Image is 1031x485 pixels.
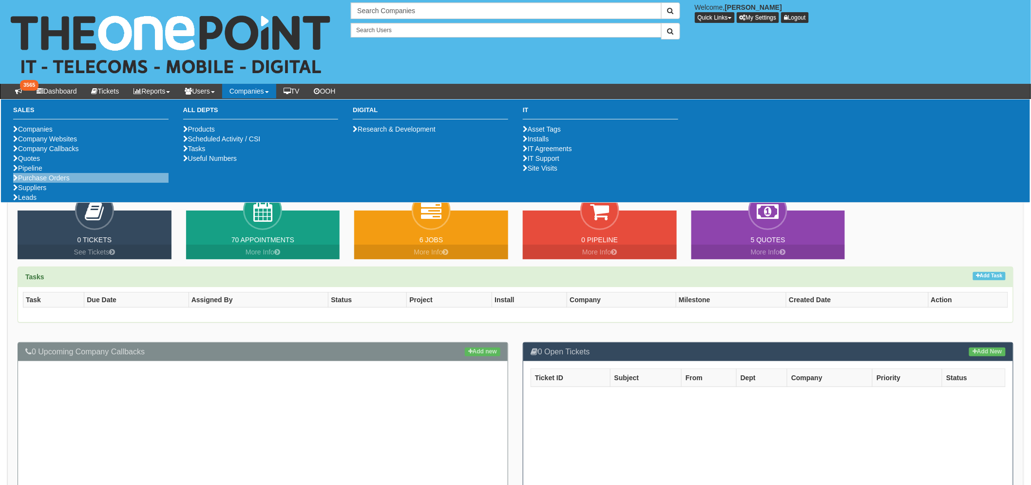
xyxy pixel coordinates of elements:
th: Created Date [786,292,928,307]
a: Companies [13,125,53,133]
a: 0 Pipeline [581,236,618,244]
a: 6 Jobs [420,236,443,244]
a: Add new [465,348,500,356]
h3: 0 Upcoming Company Callbacks [25,348,500,356]
a: Scheduled Activity / CSI [183,135,261,143]
a: TV [276,84,307,98]
a: Useful Numbers [183,155,237,162]
a: Quotes [13,155,40,162]
a: 5 Quotes [751,236,785,244]
th: Assigned By [189,292,328,307]
th: Company [787,369,873,387]
h3: IT [523,107,678,119]
a: Company Websites [13,135,77,143]
a: More Info [691,245,845,259]
b: [PERSON_NAME] [725,3,782,11]
a: Research & Development [353,125,436,133]
th: Status [942,369,1006,387]
a: Purchase Orders [13,174,70,182]
h3: Digital [353,107,508,119]
button: Quick Links [695,12,735,23]
th: Status [328,292,407,307]
a: 0 Tickets [77,236,112,244]
a: Add New [969,348,1006,356]
h3: 0 Open Tickets [531,348,1006,356]
a: Company Callbacks [13,145,79,153]
a: Products [183,125,215,133]
a: Companies [222,84,276,98]
a: IT Support [523,155,559,162]
a: 70 Appointments [231,236,294,244]
a: Logout [781,12,809,23]
a: Add Task [973,272,1006,280]
h3: Sales [13,107,169,119]
a: Installs [523,135,549,143]
th: Subject [610,369,681,387]
a: OOH [307,84,343,98]
a: Leads [13,194,37,201]
a: IT Agreements [523,145,572,153]
a: Tickets [84,84,127,98]
input: Search Companies [351,2,661,19]
a: Suppliers [13,184,46,192]
a: Asset Tags [523,125,561,133]
input: Search Users [351,23,661,38]
div: Welcome, [687,2,1031,23]
a: Pipeline [13,164,42,172]
a: Reports [126,84,177,98]
th: Company [567,292,676,307]
a: See Tickets [18,245,172,259]
a: My Settings [737,12,780,23]
a: More Info [186,245,340,259]
a: Site Visits [523,164,557,172]
th: Due Date [84,292,189,307]
th: Ticket ID [531,369,611,387]
a: More Info [354,245,508,259]
th: Install [492,292,567,307]
th: Milestone [676,292,786,307]
th: From [682,369,737,387]
th: Task [23,292,84,307]
h3: All Depts [183,107,339,119]
th: Dept [736,369,787,387]
th: Action [928,292,1008,307]
a: Users [177,84,222,98]
th: Priority [873,369,942,387]
strong: Tasks [25,273,44,281]
a: More Info [523,245,677,259]
span: 3565 [20,80,38,91]
a: Tasks [183,145,206,153]
a: Dashboard [29,84,84,98]
th: Project [407,292,492,307]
